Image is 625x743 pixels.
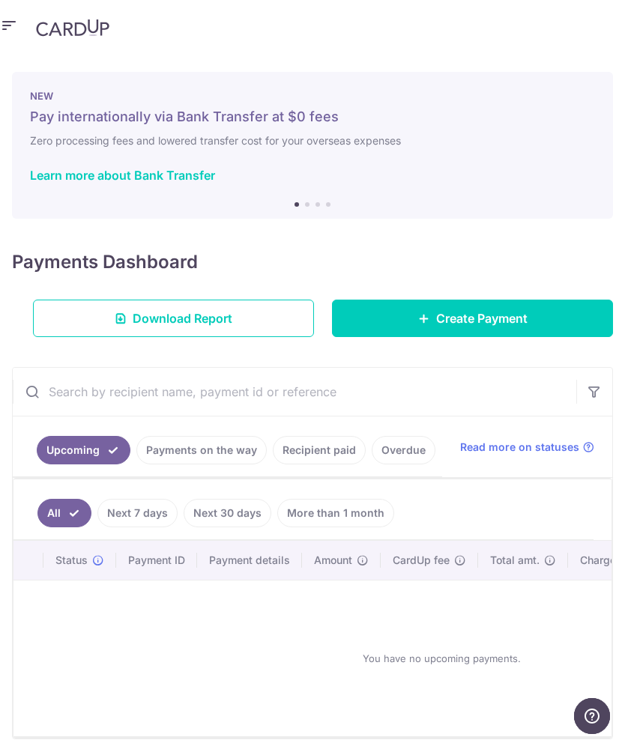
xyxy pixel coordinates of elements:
a: Learn more about Bank Transfer [30,168,215,183]
a: Next 7 days [97,499,178,527]
h6: Zero processing fees and lowered transfer cost for your overseas expenses [30,132,595,150]
a: Upcoming [37,436,130,464]
span: Total amt. [490,553,540,568]
th: Payment details [197,541,302,580]
iframe: Opens a widget where you can find more information [574,698,610,736]
h4: Payments Dashboard [12,249,198,276]
img: CardUp [36,19,109,37]
th: Payment ID [116,541,197,580]
a: Download Report [33,300,314,337]
a: Payments on the way [136,436,267,464]
input: Search by recipient name, payment id or reference [13,368,576,416]
a: More than 1 month [277,499,394,527]
a: Overdue [372,436,435,464]
p: NEW [30,90,595,102]
h5: Pay internationally via Bank Transfer at $0 fees [30,108,595,126]
a: Recipient paid [273,436,366,464]
a: Read more on statuses [460,440,594,455]
a: Next 30 days [184,499,271,527]
span: Create Payment [436,309,528,327]
a: All [37,499,91,527]
span: Amount [314,553,352,568]
span: Status [55,553,88,568]
span: Read more on statuses [460,440,579,455]
a: Create Payment [332,300,613,337]
span: CardUp fee [393,553,450,568]
span: Download Report [133,309,232,327]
